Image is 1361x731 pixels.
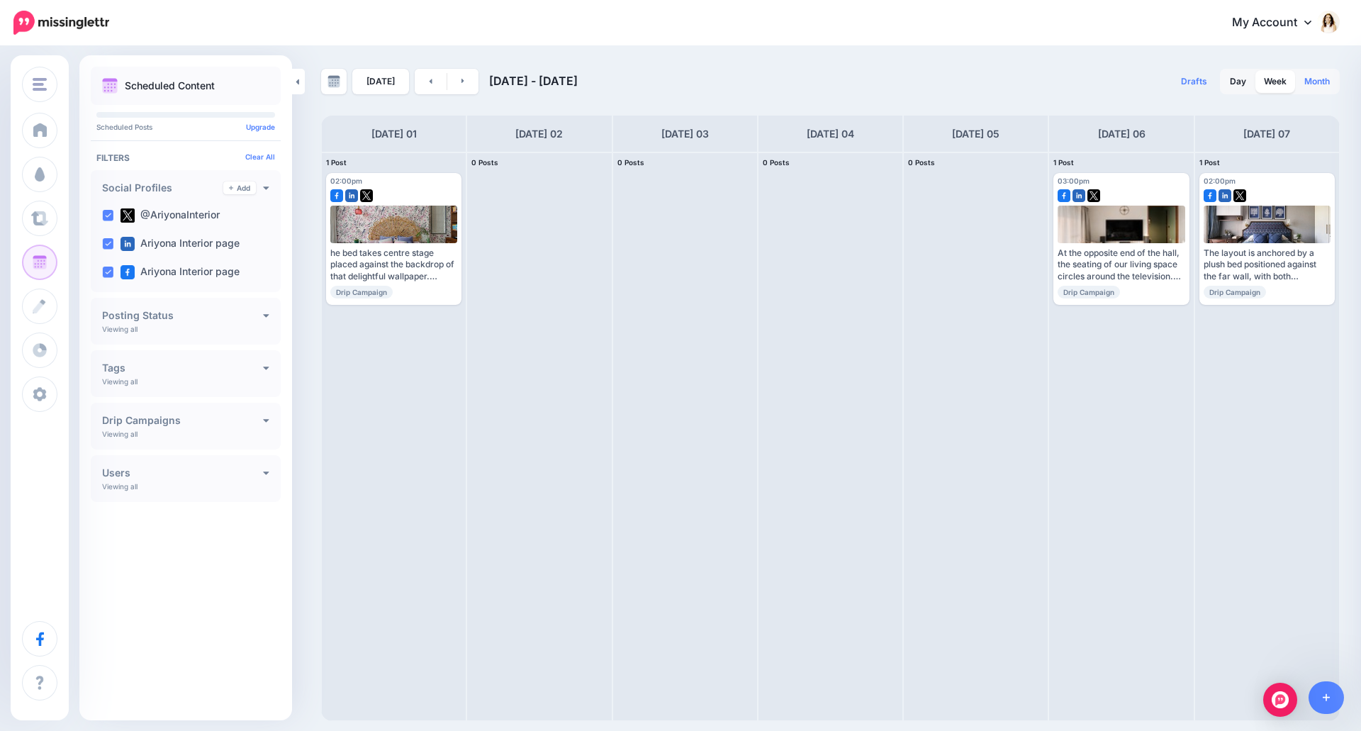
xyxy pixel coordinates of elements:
img: twitter-square.png [121,208,135,223]
h4: [DATE] 02 [515,125,563,143]
img: calendar-grey-darker.png [327,75,340,88]
h4: Users [102,468,263,478]
img: Missinglettr [13,11,109,35]
p: Scheduled Content [125,81,215,91]
a: Upgrade [246,123,275,131]
img: twitter-square.png [1233,189,1246,202]
h4: Drip Campaigns [102,415,263,425]
span: 0 Posts [763,158,790,167]
img: menu.png [33,78,47,91]
p: Viewing all [102,325,138,333]
img: facebook-square.png [121,265,135,279]
p: Viewing all [102,377,138,386]
img: linkedin-square.png [1072,189,1085,202]
span: Drip Campaign [1204,286,1266,298]
img: facebook-square.png [330,189,343,202]
span: 1 Post [1053,158,1074,167]
span: 0 Posts [617,158,644,167]
h4: [DATE] 04 [807,125,854,143]
a: Clear All [245,152,275,161]
h4: [DATE] 07 [1243,125,1290,143]
h4: [DATE] 03 [661,125,709,143]
label: Ariyona Interior page [121,265,240,279]
span: 1 Post [326,158,347,167]
span: Drip Campaign [1058,286,1120,298]
a: Drafts [1172,69,1216,94]
span: 03:00pm [1058,177,1090,185]
p: Viewing all [102,430,138,438]
div: he bed takes centre stage placed against the backdrop of that delightful wallpaper. More pics of ... [330,247,457,282]
h4: [DATE] 05 [952,125,999,143]
h4: Tags [102,363,263,373]
span: Drip Campaign [330,286,393,298]
div: At the opposite end of the hall, the seating of our living space circles around the television. L... [1058,247,1184,282]
a: Day [1221,70,1255,93]
img: twitter-square.png [360,189,373,202]
div: The layout is anchored by a plush bed positioned against the far wall, with both symmetry and bal... [1204,247,1331,282]
h4: Posting Status [102,311,263,320]
p: Scheduled Posts [96,123,275,130]
img: twitter-square.png [1087,189,1100,202]
h4: Filters [96,152,275,163]
span: Drafts [1181,77,1207,86]
a: Week [1255,70,1295,93]
img: facebook-square.png [1204,189,1216,202]
div: Open Intercom Messenger [1263,683,1297,717]
label: @AriyonaInterior [121,208,220,223]
img: calendar.png [102,78,118,94]
label: Ariyona Interior page [121,237,240,251]
p: Viewing all [102,482,138,491]
span: 1 Post [1199,158,1220,167]
img: linkedin-square.png [1219,189,1231,202]
a: [DATE] [352,69,409,94]
img: linkedin-square.png [345,189,358,202]
a: My Account [1218,6,1340,40]
img: linkedin-square.png [121,237,135,251]
a: Month [1296,70,1338,93]
span: 02:00pm [1204,177,1236,185]
a: Add [223,182,256,194]
h4: [DATE] 06 [1098,125,1146,143]
h4: [DATE] 01 [371,125,417,143]
span: 02:00pm [330,177,362,185]
img: facebook-square.png [1058,189,1070,202]
span: [DATE] - [DATE] [489,74,578,88]
span: 0 Posts [471,158,498,167]
span: 0 Posts [908,158,935,167]
h4: Social Profiles [102,183,223,193]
